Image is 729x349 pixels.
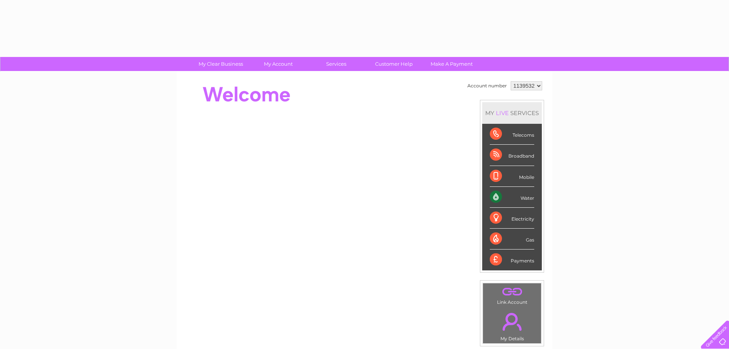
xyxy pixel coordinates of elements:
td: Account number [465,79,509,92]
div: Payments [490,250,534,270]
a: Make A Payment [420,57,483,71]
div: Broadband [490,145,534,166]
td: Link Account [483,283,541,307]
div: Telecoms [490,124,534,145]
div: Mobile [490,166,534,187]
div: Water [490,187,534,208]
div: Electricity [490,208,534,229]
a: My Account [247,57,310,71]
a: Customer Help [363,57,425,71]
div: LIVE [494,109,510,117]
td: My Details [483,306,541,344]
a: My Clear Business [189,57,252,71]
div: Gas [490,229,534,250]
a: . [485,308,539,335]
div: MY SERVICES [482,102,542,124]
a: . [485,285,539,298]
a: Services [305,57,368,71]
